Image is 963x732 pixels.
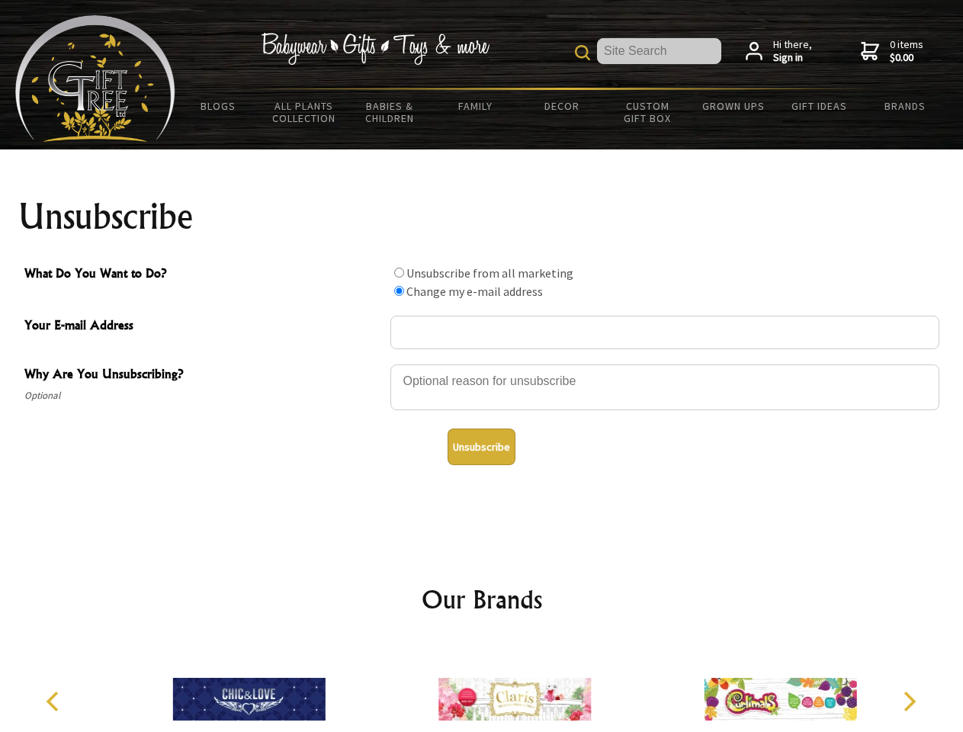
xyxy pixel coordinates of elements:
a: Brands [862,90,949,122]
span: Why Are You Unsubscribing? [24,364,383,387]
a: Decor [518,90,605,122]
h1: Unsubscribe [18,198,945,235]
h2: Our Brands [30,581,933,618]
textarea: Why Are You Unsubscribing? [390,364,939,410]
label: Change my e-mail address [406,284,543,299]
a: 0 items$0.00 [861,38,923,65]
a: Custom Gift Box [605,90,691,134]
a: Hi there,Sign in [746,38,812,65]
input: What Do You Want to Do? [394,286,404,296]
span: Your E-mail Address [24,316,383,338]
span: Hi there, [773,38,812,65]
input: Your E-mail Address [390,316,939,349]
button: Previous [38,685,72,718]
span: 0 items [890,37,923,65]
input: Site Search [597,38,721,64]
img: Babyware - Gifts - Toys and more... [15,15,175,142]
a: Babies & Children [347,90,433,134]
button: Next [892,685,926,718]
img: Babywear - Gifts - Toys & more [261,33,490,65]
button: Unsubscribe [448,429,515,465]
strong: Sign in [773,51,812,65]
img: product search [575,45,590,60]
label: Unsubscribe from all marketing [406,265,573,281]
span: Optional [24,387,383,405]
input: What Do You Want to Do? [394,268,404,278]
a: Grown Ups [690,90,776,122]
strong: $0.00 [890,51,923,65]
a: BLOGS [175,90,262,122]
span: What Do You Want to Do? [24,264,383,286]
a: Gift Ideas [776,90,862,122]
a: All Plants Collection [262,90,348,134]
a: Family [433,90,519,122]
